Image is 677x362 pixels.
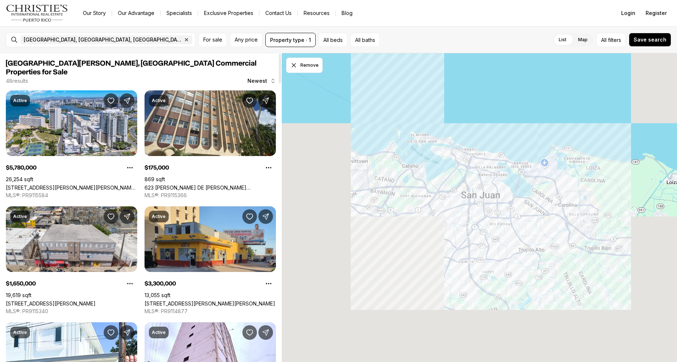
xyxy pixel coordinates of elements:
[298,8,335,18] a: Resources
[261,160,276,175] button: Property options
[13,98,27,104] p: Active
[350,33,380,47] button: All baths
[634,37,666,43] span: Save search
[247,78,267,84] span: Newest
[258,209,273,224] button: Share Property
[77,8,112,18] a: Our Story
[120,325,134,340] button: Share Property
[13,214,27,219] p: Active
[258,93,273,108] button: Share Property
[259,8,297,18] button: Contact Us
[198,8,259,18] a: Exclusive Properties
[203,37,222,43] span: For sale
[123,160,137,175] button: Property options
[120,93,134,108] button: Share Property
[319,33,347,47] button: All beds
[24,37,182,43] span: [GEOGRAPHIC_DATA], [GEOGRAPHIC_DATA], [GEOGRAPHIC_DATA]
[621,10,635,16] span: Login
[13,330,27,335] p: Active
[641,6,671,20] button: Register
[6,4,68,22] img: logo
[242,93,257,108] button: Save Property: 623 PONCE DE LEÓN #1201B
[261,276,276,291] button: Property options
[336,8,358,18] a: Blog
[596,33,626,47] button: Allfilters
[152,214,166,219] p: Active
[6,184,137,191] a: 51 MUÑOZ RIVERA AVE, CORNER LOS ROSALES, LAS PALMERAS ST, SAN JUAN PR, 00901
[120,209,134,224] button: Share Property
[629,33,671,47] button: Save search
[235,37,258,43] span: Any price
[199,33,227,47] button: For sale
[104,209,118,224] button: Save Property: 1108 LAS PALMAS AVE.
[230,33,262,47] button: Any price
[112,8,160,18] a: Our Advantage
[152,330,166,335] p: Active
[617,6,640,20] button: Login
[6,60,257,76] span: [GEOGRAPHIC_DATA][PERSON_NAME], [GEOGRAPHIC_DATA] Commercial Properties for Sale
[6,300,96,307] a: 1108 LAS PALMAS AVE., SAN JUAN PR, 00907
[286,58,323,73] button: Dismiss drawing
[242,325,257,340] button: Save Property: 414 MUÑOZ RIVERA AVE #6A & 6B
[161,8,198,18] a: Specialists
[265,33,316,47] button: Property type · 1
[646,10,667,16] span: Register
[553,33,572,46] label: List
[6,78,28,84] p: 48 results
[258,325,273,340] button: Share Property
[243,74,280,88] button: Newest
[104,93,118,108] button: Save Property: 51 MUÑOZ RIVERA AVE, CORNER LOS ROSALES, LAS PALMERAS ST
[104,325,118,340] button: Save Property: #709 CALLE SAN JUAN
[145,184,276,191] a: 623 PONCE DE LEÓN #1201B, SAN JUAN PR, 00917
[601,36,607,44] span: All
[242,209,257,224] button: Save Property: 173 CALLE SAN JORGE
[152,98,166,104] p: Active
[608,36,621,44] span: filters
[145,300,275,307] a: 173 CALLE SAN JORGE, SAN JUAN PR, 00911
[572,33,593,46] label: Map
[123,276,137,291] button: Property options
